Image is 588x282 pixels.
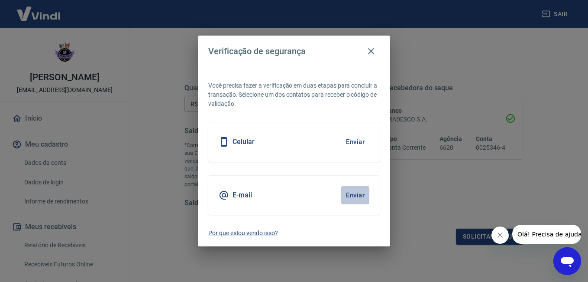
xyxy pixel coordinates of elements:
h5: E-mail [233,191,252,200]
a: Por que estou vendo isso? [208,229,380,238]
iframe: Botão para abrir a janela de mensagens [553,247,581,275]
iframe: Mensagem da empresa [512,225,581,244]
button: Enviar [341,186,369,204]
p: Você precisa fazer a verificação em duas etapas para concluir a transação. Selecione um dos conta... [208,81,380,108]
h5: Celular [233,138,255,146]
span: Olá! Precisa de ajuda? [5,6,73,13]
button: Enviar [341,133,369,151]
h4: Verificação de segurança [208,46,306,56]
iframe: Fechar mensagem [491,226,509,244]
